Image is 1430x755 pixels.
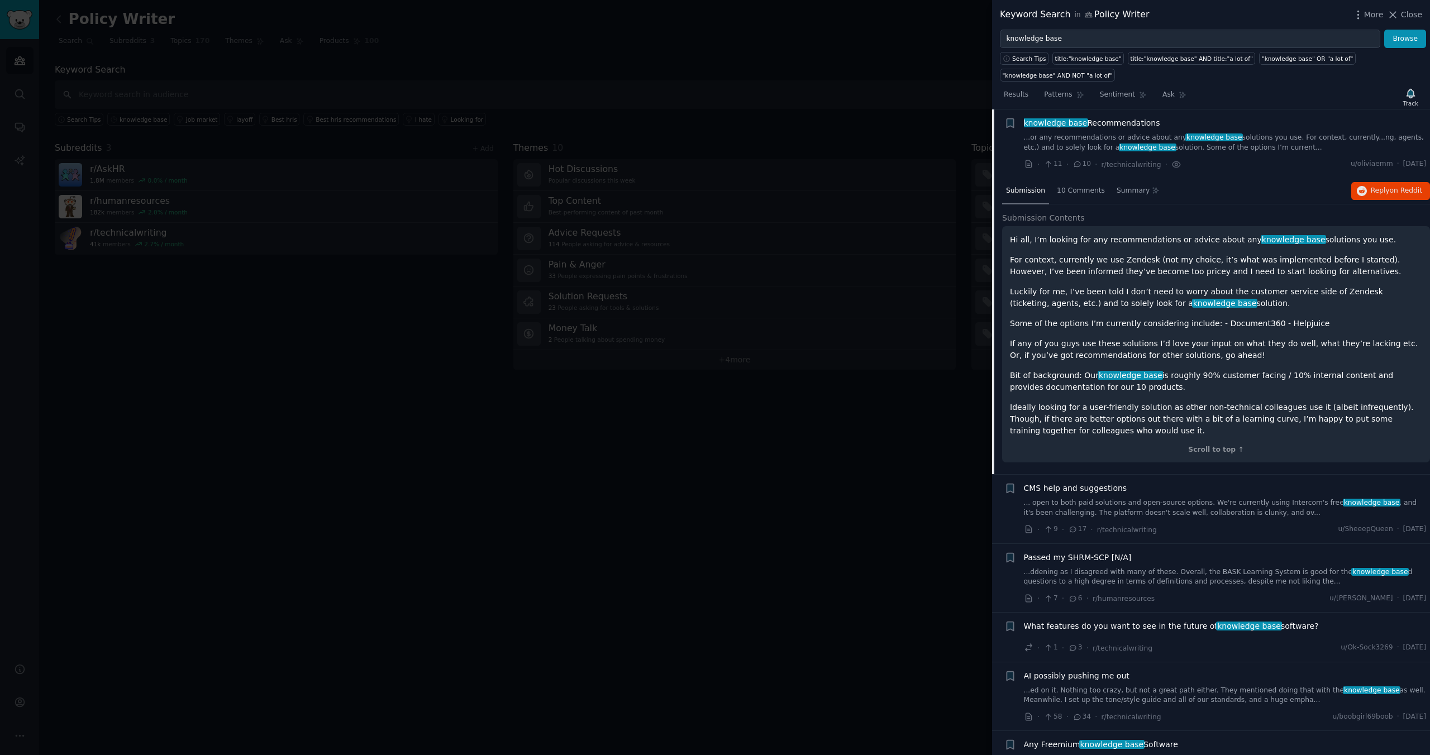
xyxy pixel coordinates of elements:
span: CMS help and suggestions [1024,482,1127,494]
span: knowledge base [1185,133,1243,141]
span: [DATE] [1403,712,1426,722]
p: Luckily for me, I’ve been told I don’t need to worry about the customer service side of Zendesk (... [1010,286,1422,309]
span: 6 [1068,594,1082,604]
span: r/technicalwriting [1102,713,1161,721]
p: If any of you guys use these solutions I’d love your input on what they do well, what they’re lac... [1010,338,1422,361]
a: "knowledge base" OR "a lot of" [1259,52,1356,65]
a: Ask [1159,86,1190,109]
span: · [1037,642,1040,654]
span: r/technicalwriting [1093,644,1152,652]
span: 10 [1072,159,1091,169]
span: · [1165,159,1167,170]
span: on Reddit [1390,187,1422,194]
button: Track [1399,85,1422,109]
button: Close [1387,9,1422,21]
a: title:"knowledge base" AND title:"a lot of" [1128,52,1255,65]
span: Patterns [1044,90,1072,100]
a: ...or any recommendations or advice about anyknowledge basesolutions you use. For context, curren... [1024,133,1427,152]
span: 17 [1068,524,1086,534]
div: Keyword Search Policy Writer [1000,8,1149,22]
span: · [1037,524,1040,536]
span: · [1397,159,1399,169]
span: Submission Contents [1002,212,1085,224]
p: For context, currently we use Zendesk (not my choice, it’s what was implemented before I started)... [1010,254,1422,278]
span: · [1397,643,1399,653]
p: Hi all, I’m looking for any recommendations or advice about any solutions you use. [1010,234,1422,246]
span: u/Ok-Sock3269 [1341,643,1393,653]
a: What features do you want to see in the future ofknowledge basesoftware? [1024,620,1319,632]
span: [DATE] [1403,643,1426,653]
span: What features do you want to see in the future of software? [1024,620,1319,632]
span: [DATE] [1403,524,1426,534]
a: Sentiment [1096,86,1151,109]
span: · [1037,711,1040,723]
span: 3 [1068,643,1082,653]
a: knowledge baseRecommendations [1024,117,1160,129]
span: · [1066,159,1069,170]
span: Close [1401,9,1422,21]
button: More [1352,9,1384,21]
span: Ask [1162,90,1175,100]
span: · [1397,524,1399,534]
span: knowledge base [1098,371,1163,380]
span: Recommendations [1024,117,1160,129]
div: Scroll to top ↑ [1010,445,1422,455]
span: · [1090,524,1093,536]
span: Reply [1371,186,1422,196]
a: Patterns [1040,86,1088,109]
span: 7 [1043,594,1057,604]
span: More [1364,9,1384,21]
span: r/technicalwriting [1097,526,1157,534]
span: · [1095,159,1097,170]
div: title:"knowledge base" [1055,55,1122,63]
a: ...ed on it. Nothing too crazy, but not a great path either. They mentioned doing that with thekn... [1024,686,1427,705]
span: knowledge base [1351,568,1409,576]
a: Results [1000,86,1032,109]
span: AI possibly pushing me out [1024,670,1129,682]
span: · [1062,642,1064,654]
a: "knowledge base" AND NOT "a lot of" [1000,69,1115,82]
span: Any Freemium Software [1024,739,1178,751]
span: u/SheeepQueen [1338,524,1393,534]
span: r/technicalwriting [1102,161,1161,169]
span: · [1037,159,1040,170]
span: · [1062,592,1064,604]
span: [DATE] [1403,594,1426,604]
div: Track [1403,99,1418,107]
button: Search Tips [1000,52,1048,65]
a: ...ddening as I disagreed with many of these. Overall, the BASK Learning System is good for thekn... [1024,567,1427,587]
span: Sentiment [1100,90,1135,100]
span: 10 Comments [1057,186,1105,196]
div: "knowledge base" AND NOT "a lot of" [1003,71,1113,79]
p: Bit of background: Our is roughly 90% customer facing / 10% internal content and provides documen... [1010,370,1422,393]
span: u/[PERSON_NAME] [1329,594,1393,604]
span: · [1397,594,1399,604]
span: 1 [1043,643,1057,653]
span: 11 [1043,159,1062,169]
p: Some of the options I’m currently considering include: - Document360 - Helpjuice [1010,318,1422,329]
span: knowledge base [1192,299,1257,308]
span: · [1066,711,1069,723]
span: · [1086,642,1089,654]
span: knowledge base [1079,740,1145,749]
span: knowledge base [1343,499,1400,506]
button: Replyon Reddit [1351,182,1430,200]
span: 9 [1043,524,1057,534]
span: Passed my SHRM-SCP [N/A] [1024,552,1132,563]
span: u/boobgirl69boob [1332,712,1393,722]
p: Ideally looking for a user-friendly solution as other non-technical colleagues use it (albeit inf... [1010,402,1422,437]
span: u/oliviaemm [1351,159,1393,169]
div: title:"knowledge base" AND title:"a lot of" [1131,55,1253,63]
span: knowledge base [1119,144,1176,151]
span: · [1397,712,1399,722]
input: Try a keyword related to your business [1000,30,1380,49]
span: knowledge base [1023,118,1088,127]
span: knowledge base [1261,235,1326,244]
a: title:"knowledge base" [1052,52,1124,65]
span: 34 [1072,712,1091,722]
a: ... open to both paid solutions and open-source options. We're currently using Intercom's freekno... [1024,498,1427,518]
span: 58 [1043,712,1062,722]
span: · [1037,592,1040,604]
span: Submission [1006,186,1045,196]
div: "knowledge base" OR "a lot of" [1262,55,1353,63]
